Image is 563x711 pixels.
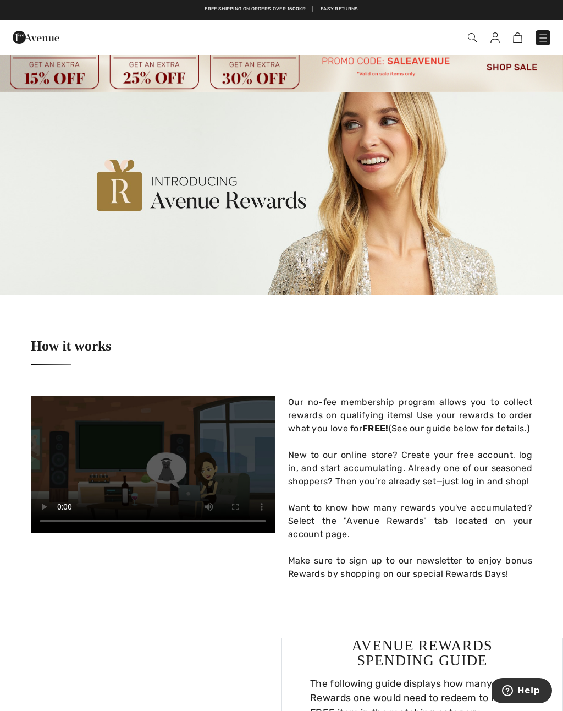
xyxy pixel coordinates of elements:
[31,339,111,365] h1: How it works
[288,501,532,541] div: Want to know how many rewards you've accumulated? Select the "Avenue Rewards" tab located on your...
[288,396,532,435] div: Our no-fee membership program allows you to collect rewards on qualifying items! Use your rewards...
[468,33,477,42] img: Search
[13,26,59,48] img: 1ère Avenue
[205,6,306,13] a: Free shipping on orders over 1500kr
[490,32,500,43] img: My Info
[492,678,552,705] iframe: Opens a widget where you can find more information
[288,554,532,581] div: Make sure to sign up to our newsletter to enjoy bonus Rewards by shopping on our special Rewards ...
[13,31,59,42] a: 1ère Avenue
[321,6,358,13] a: Easy Returns
[362,423,389,434] strong: FREE!
[312,6,313,13] span: |
[513,32,522,43] img: Shopping Bag
[31,396,275,533] video: Your browser does not support embedded videos.
[538,32,549,43] img: Menu
[288,449,532,488] div: New to our online store? Create your free account, log in, and start accumulating. Already one of...
[310,638,534,668] h2: Avenue rewards spending guide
